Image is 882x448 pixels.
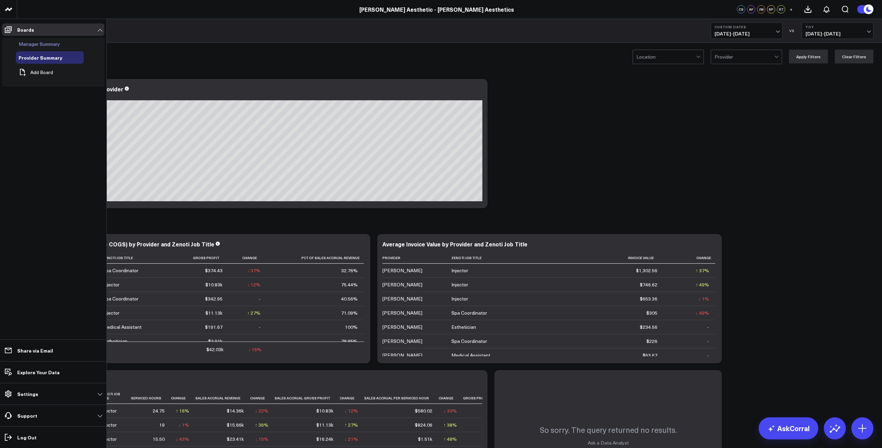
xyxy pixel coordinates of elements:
[316,407,334,414] div: $10.83k
[646,309,657,316] div: $305
[790,7,793,12] span: +
[205,295,223,302] div: $342.95
[103,338,127,345] div: Esthetician
[418,436,432,442] div: $1.51k
[747,5,755,13] div: AF
[195,388,250,404] th: Sales Accrual Revenue
[451,338,487,345] div: Spa Coordinator
[247,281,260,288] div: ↓ 12%
[159,421,165,428] div: 19
[382,352,422,359] div: [PERSON_NAME]
[19,41,60,47] a: Manager Summary
[696,267,709,274] div: ↑ 37%
[103,252,173,264] th: Zenoti Job Title
[255,407,268,414] div: ↓ 22%
[696,309,709,316] div: ↓ 49%
[341,267,358,274] div: 32.76%
[767,5,775,13] div: SP
[103,295,139,302] div: Spa Coordinator
[131,388,171,404] th: Serviced Hours
[19,55,62,60] a: Provider Summary
[382,240,527,248] div: Average Invoice Value by Provider and Zenoti Job Title
[248,346,261,353] div: ↓ 16%
[696,281,709,288] div: ↑ 49%
[100,436,117,442] div: Injector
[345,407,358,414] div: ↓ 12%
[451,267,468,274] div: Injector
[100,407,117,414] div: Injector
[247,309,260,316] div: ↑ 27%
[707,352,709,359] div: -
[345,421,358,428] div: ↑ 27%
[103,281,120,288] div: Injector
[341,338,358,345] div: 78.85%
[259,295,260,302] div: -
[806,25,870,29] b: YoY
[382,324,422,330] div: [PERSON_NAME]
[275,388,340,404] th: Sales Accrual Gross Profit
[206,346,224,353] div: $42.03k
[247,267,260,274] div: ↓ 37%
[173,252,229,264] th: Gross Profit
[451,295,468,302] div: Injector
[835,50,873,63] button: Clear Filters
[171,388,195,404] th: Change
[103,309,120,316] div: Injector
[640,324,657,330] div: $234.56
[787,5,795,13] button: +
[341,295,358,302] div: 40.56%
[227,421,244,428] div: $15.66k
[17,369,60,375] p: Explore Your Data
[382,252,451,264] th: Provider
[640,295,657,302] div: $653.36
[359,6,514,13] a: [PERSON_NAME] Aesthetic - [PERSON_NAME] Aesthetics
[737,5,745,13] div: CS
[17,413,37,418] p: Support
[439,388,463,404] th: Change
[364,388,439,404] th: Sales Accrual Per Serviced Hour
[267,252,364,264] th: Pct Of Sales Accrual Revenue
[451,309,487,316] div: Spa Coordinator
[707,338,709,345] div: -
[588,439,629,446] a: Ask a Data Analyst
[382,281,422,288] div: [PERSON_NAME]
[255,421,268,428] div: ↑ 36%
[382,267,422,274] div: [PERSON_NAME]
[227,436,244,442] div: $23.41k
[316,421,334,428] div: $11.13k
[205,324,223,330] div: $191.67
[103,267,139,274] div: Spa Coordinator
[786,29,798,33] div: VS
[451,352,490,359] div: Medical Assistant
[259,338,260,345] div: -
[382,309,422,316] div: [PERSON_NAME]
[451,281,468,288] div: Injector
[103,324,142,330] div: Medical Assistant
[540,425,677,435] p: So sorry. The query returned no results.
[227,407,244,414] div: $14.36k
[153,436,165,442] div: 15.50
[100,388,131,404] th: Zenoti Job Title
[707,324,709,330] div: -
[646,338,657,345] div: $226
[208,338,223,345] div: $2.91k
[340,388,364,404] th: Change
[229,252,267,264] th: Change
[255,436,268,442] div: ↓ 15%
[31,240,214,248] div: Gross Profit (Sales Accrual - COGS) by Provider and Zenoti Job Title
[382,338,422,345] div: [PERSON_NAME]
[711,22,782,39] button: Custom Dates[DATE]-[DATE]
[643,352,657,359] div: $63.67
[176,407,189,414] div: ↑ 16%
[777,5,785,13] div: RT
[205,281,223,288] div: $10.83k
[415,421,432,428] div: $824.06
[100,421,117,428] div: Injector
[153,407,165,414] div: 24.75
[789,50,828,63] button: Apply Filters
[443,436,457,442] div: ↑ 48%
[715,31,779,37] span: [DATE] - [DATE]
[451,252,570,264] th: Zenoti Job Title
[176,436,189,442] div: ↓ 43%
